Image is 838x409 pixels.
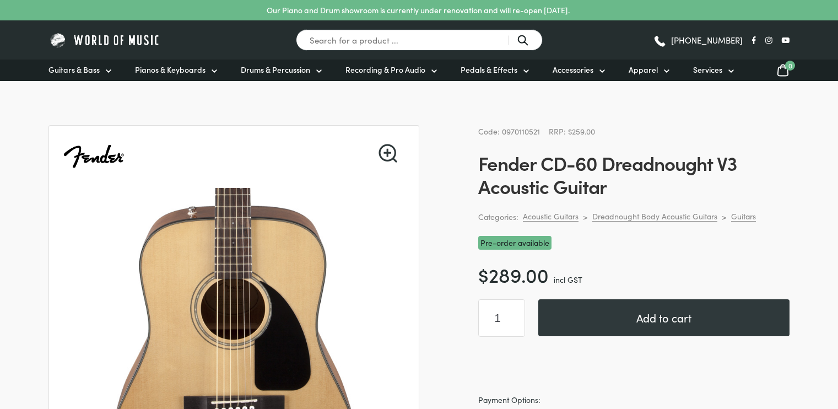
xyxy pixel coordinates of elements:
[553,64,593,76] span: Accessories
[241,64,310,76] span: Drums & Percussion
[267,4,570,16] p: Our Piano and Drum showroom is currently under renovation and will re-open [DATE].
[478,299,525,337] input: Product quantity
[523,211,579,222] a: Acoustic Guitars
[379,144,397,163] a: View full-screen image gallery
[731,211,756,222] a: Guitars
[48,64,100,76] span: Guitars & Bass
[785,61,795,71] span: 0
[478,151,790,197] h1: Fender CD-60 Dreadnought V3 Acoustic Guitar
[62,126,125,189] img: Fender
[478,261,549,288] bdi: 289.00
[478,211,518,223] span: Categories:
[478,261,489,288] span: $
[478,236,552,250] span: Pre-order available
[653,32,743,49] a: [PHONE_NUMBER]
[722,212,727,222] div: >
[135,64,206,76] span: Pianos & Keyboards
[678,288,838,409] iframe: Chat with our support team
[48,31,161,49] img: World of Music
[671,36,743,44] span: [PHONE_NUMBER]
[629,64,658,76] span: Apparel
[296,29,543,51] input: Search for a product ...
[538,299,790,336] button: Add to cart
[345,64,425,76] span: Recording & Pro Audio
[583,212,588,222] div: >
[461,64,517,76] span: Pedals & Effects
[592,211,717,222] a: Dreadnought Body Acoustic Guitars
[478,350,790,380] iframe: PayPal
[549,126,595,137] span: RRP: $259.00
[478,394,790,406] span: Payment Options:
[478,126,540,137] span: Code: 0970110521
[693,64,722,76] span: Services
[554,274,582,285] span: incl GST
